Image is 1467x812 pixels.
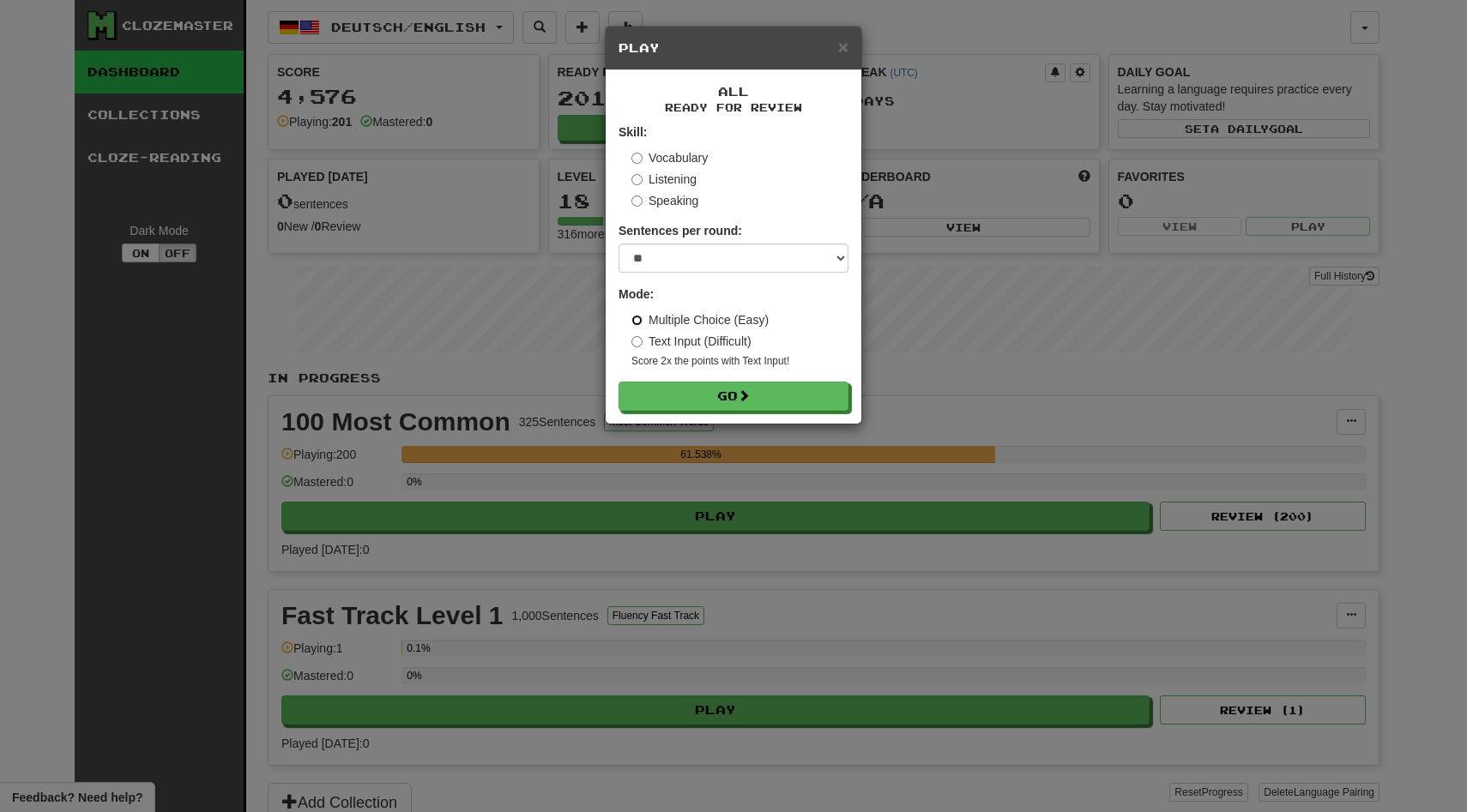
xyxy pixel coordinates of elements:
span: All [718,84,749,99]
small: Score 2x the points with Text Input ! [631,354,848,369]
label: Multiple Choice (Easy) [631,311,769,328]
input: Vocabulary [631,153,643,164]
input: Text Input (Difficult) [631,336,643,347]
label: Sentences per round: [619,222,742,239]
label: Text Input (Difficult) [631,333,752,350]
button: Close [838,38,848,56]
label: Vocabulary [631,149,708,166]
input: Listening [631,174,643,185]
label: Speaking [631,192,698,209]
input: Speaking [631,195,643,207]
button: Go [619,382,848,411]
h5: Play [619,39,848,57]
span: × [838,37,848,57]
strong: Mode: [619,287,654,301]
small: Ready for Review [619,100,848,115]
input: Multiple Choice (Easy) [631,315,643,326]
label: Listening [631,171,697,188]
strong: Skill: [619,125,647,139]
